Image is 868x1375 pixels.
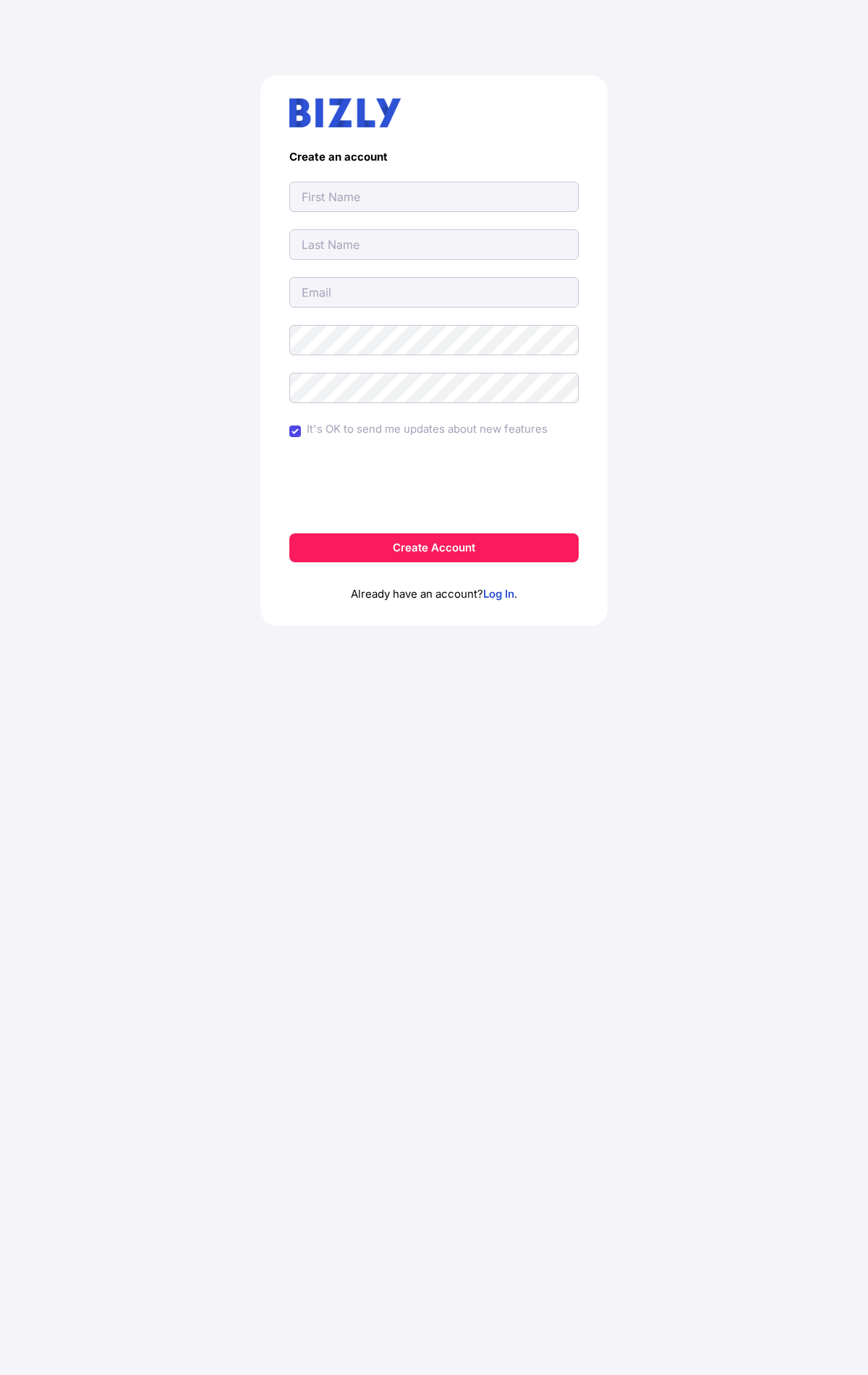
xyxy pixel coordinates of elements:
[289,277,579,308] input: Email
[289,562,579,603] p: Already have an account? .
[289,533,579,562] button: Create Account
[307,420,548,438] label: It's OK to send me updates about new features
[289,182,579,212] input: First Name
[483,587,514,601] a: Log In
[324,460,544,516] iframe: reCAPTCHA
[289,98,401,127] img: bizly_logo.svg
[289,229,579,260] input: Last Name
[289,151,579,164] h4: Create an account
